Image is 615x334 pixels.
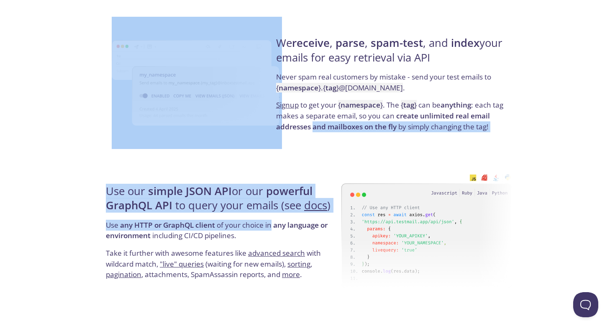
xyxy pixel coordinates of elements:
[336,36,365,50] strong: parse
[282,270,300,279] a: more
[106,184,313,213] strong: powerful GraphQL API
[160,259,204,269] a: "live" queries
[279,83,318,92] strong: namespace
[403,100,414,110] strong: tag
[341,100,380,110] strong: namespace
[276,100,299,110] a: Signup
[371,36,423,50] strong: spam-test
[106,220,339,248] p: Use of your choice in including CI/CD pipelines.
[112,17,282,149] img: namespace-image
[276,100,509,132] p: to get your . The can be : each tag makes a separate email, so you can by simply changing the tag!
[120,220,215,230] strong: any HTTP or GraphQL client
[276,111,490,131] strong: create unlimited real email addresses and mailboxes on the fly
[292,36,330,50] strong: receive
[325,83,336,92] strong: tag
[276,36,509,72] h4: We , , , and your emails for easy retrieval via API
[106,220,328,241] strong: any language or environment
[338,100,383,110] code: { }
[441,100,471,110] strong: anything
[573,292,598,317] iframe: Help Scout Beacon - Open
[106,248,339,280] p: Take it further with awesome features like with wildcard match, (waiting for new emails), , , att...
[401,100,417,110] code: { }
[148,184,232,198] strong: simple JSON API
[451,36,479,50] strong: index
[287,259,310,269] a: sorting
[304,198,327,213] a: docs
[106,270,141,279] a: pagination
[341,165,512,297] img: api
[248,248,305,258] a: advanced search
[276,83,403,92] code: { } . { } @[DOMAIN_NAME]
[106,184,339,220] h4: Use our or our to query your emails (see )
[276,72,509,100] p: Never spam real customers by mistake - send your test emails to .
